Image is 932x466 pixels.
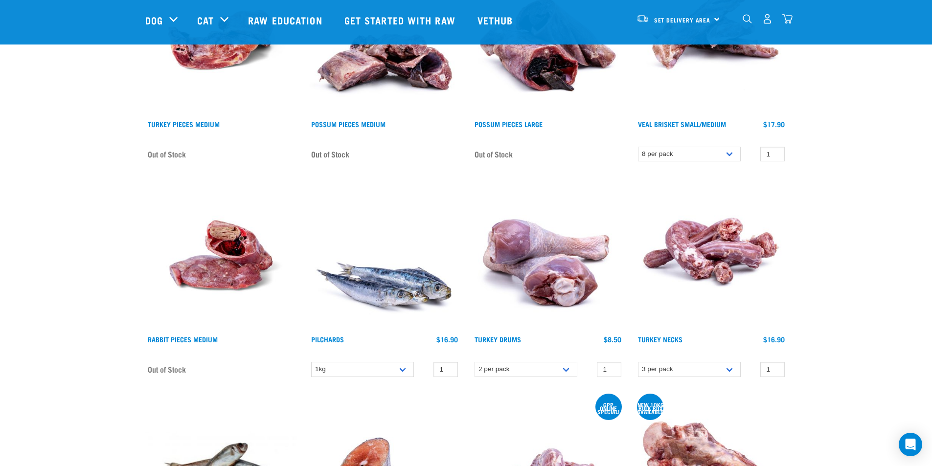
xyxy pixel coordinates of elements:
[637,403,665,413] div: new 10kg bulk box available!
[436,335,458,343] div: $16.90
[475,337,521,341] a: Turkey Drums
[604,335,621,343] div: $8.50
[638,337,682,341] a: Turkey Necks
[311,337,344,341] a: Pilchards
[475,147,513,161] span: Out of Stock
[743,14,752,23] img: home-icon-1@2x.png
[145,179,297,331] img: Raw Essentials Wallaby Pieces Raw Meaty Bones For Dogs
[595,403,622,413] div: 6pp online special!
[148,147,186,161] span: Out of Stock
[782,14,793,24] img: home-icon@2x.png
[899,433,922,456] div: Open Intercom Messenger
[762,14,773,24] img: user.png
[654,18,711,22] span: Set Delivery Area
[472,179,624,331] img: 1253 Turkey Drums 01
[311,147,349,161] span: Out of Stock
[638,122,726,126] a: Veal Brisket Small/Medium
[197,13,214,27] a: Cat
[636,14,649,23] img: van-moving.png
[145,13,163,27] a: Dog
[148,362,186,377] span: Out of Stock
[309,179,460,331] img: Four Whole Pilchards
[763,120,785,128] div: $17.90
[311,122,386,126] a: Possum Pieces Medium
[433,362,458,377] input: 1
[148,122,220,126] a: Turkey Pieces Medium
[636,179,787,331] img: 1259 Turkey Necks 01
[468,0,525,40] a: Vethub
[760,147,785,162] input: 1
[597,362,621,377] input: 1
[238,0,334,40] a: Raw Education
[760,362,785,377] input: 1
[148,337,218,341] a: Rabbit Pieces Medium
[335,0,468,40] a: Get started with Raw
[475,122,543,126] a: Possum Pieces Large
[763,335,785,343] div: $16.90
